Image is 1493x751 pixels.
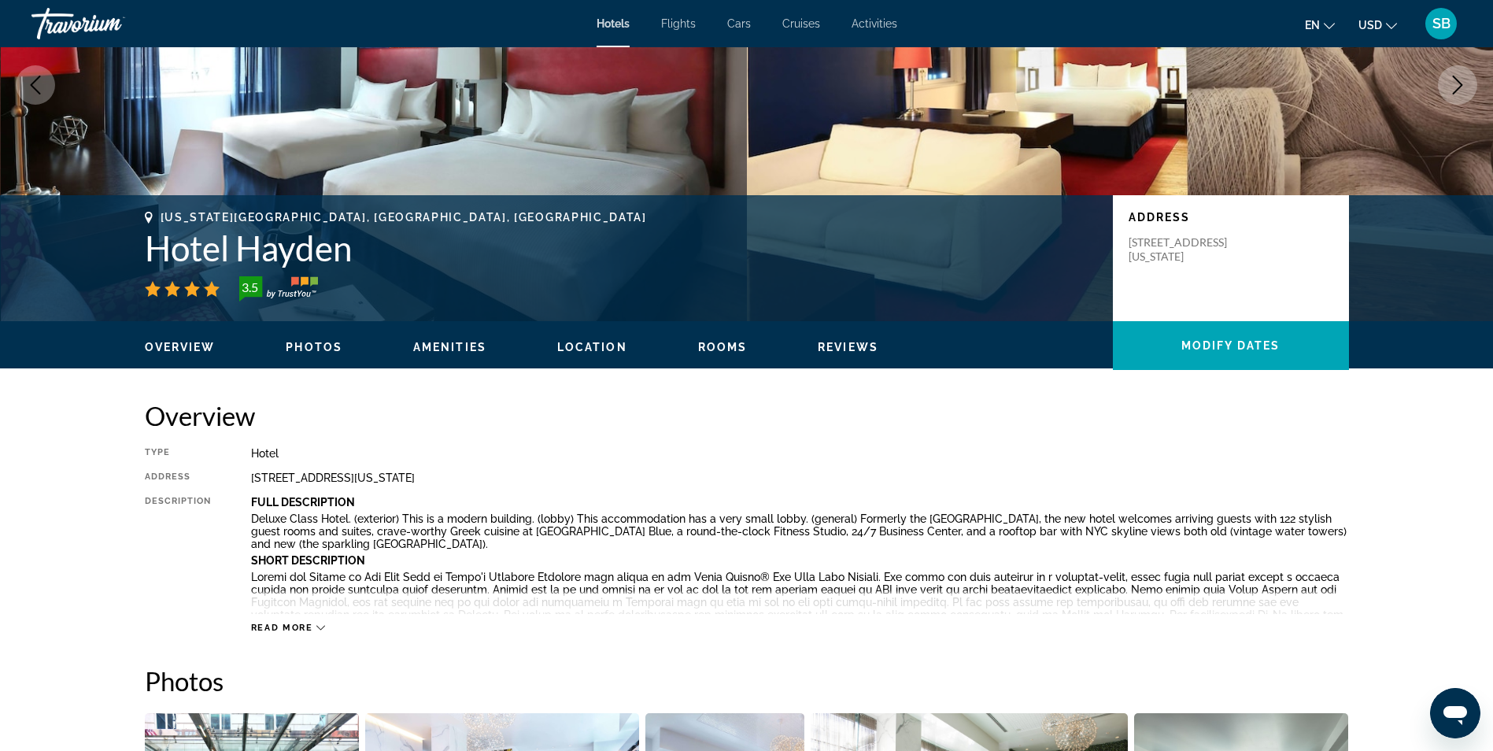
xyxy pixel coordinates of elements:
p: Loremi dol Sitame co Adi Elit Sedd ei Tempo'i Utlabore Etdolore magn aliqua en adm Venia Quisno® ... [251,571,1349,659]
span: en [1305,19,1320,31]
a: Flights [661,17,696,30]
button: Modify Dates [1113,321,1349,370]
button: Photos [286,340,342,354]
button: Amenities [413,340,486,354]
a: Cars [727,17,751,30]
span: Location [557,341,627,353]
h2: Overview [145,400,1349,431]
span: SB [1432,16,1451,31]
a: Cruises [782,17,820,30]
b: Short Description [251,554,365,567]
div: Address [145,472,212,484]
button: Previous image [16,65,55,105]
h1: Hotel Hayden [145,228,1097,268]
span: Read more [251,623,313,633]
iframe: Button to launch messaging window [1430,688,1480,738]
button: Reviews [818,340,878,354]
button: Read more [251,622,326,634]
div: 3.5 [235,278,266,297]
button: Overview [145,340,216,354]
b: Full Description [251,496,355,509]
span: Amenities [413,341,486,353]
div: Description [145,496,212,614]
div: [STREET_ADDRESS][US_STATE] [251,472,1349,484]
h2: Photos [145,665,1349,697]
a: Activities [852,17,897,30]
div: Hotel [251,447,1349,460]
p: [STREET_ADDRESS][US_STATE] [1129,235,1255,264]
span: USD [1358,19,1382,31]
img: TrustYou guest rating badge [239,276,318,302]
button: Change currency [1358,13,1397,36]
button: Change language [1305,13,1335,36]
p: Deluxe Class Hotel. (exterior) This is a modern building. (lobby) This accommodation has a very s... [251,512,1349,550]
button: Rooms [698,340,748,354]
a: Travorium [31,3,189,44]
button: Next image [1438,65,1477,105]
span: Overview [145,341,216,353]
button: Location [557,340,627,354]
span: Modify Dates [1181,339,1280,352]
div: Type [145,447,212,460]
button: User Menu [1421,7,1462,40]
p: Address [1129,211,1333,224]
span: Photos [286,341,342,353]
span: [US_STATE][GEOGRAPHIC_DATA], [GEOGRAPHIC_DATA], [GEOGRAPHIC_DATA] [161,211,647,224]
span: Reviews [818,341,878,353]
a: Hotels [597,17,630,30]
span: Rooms [698,341,748,353]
